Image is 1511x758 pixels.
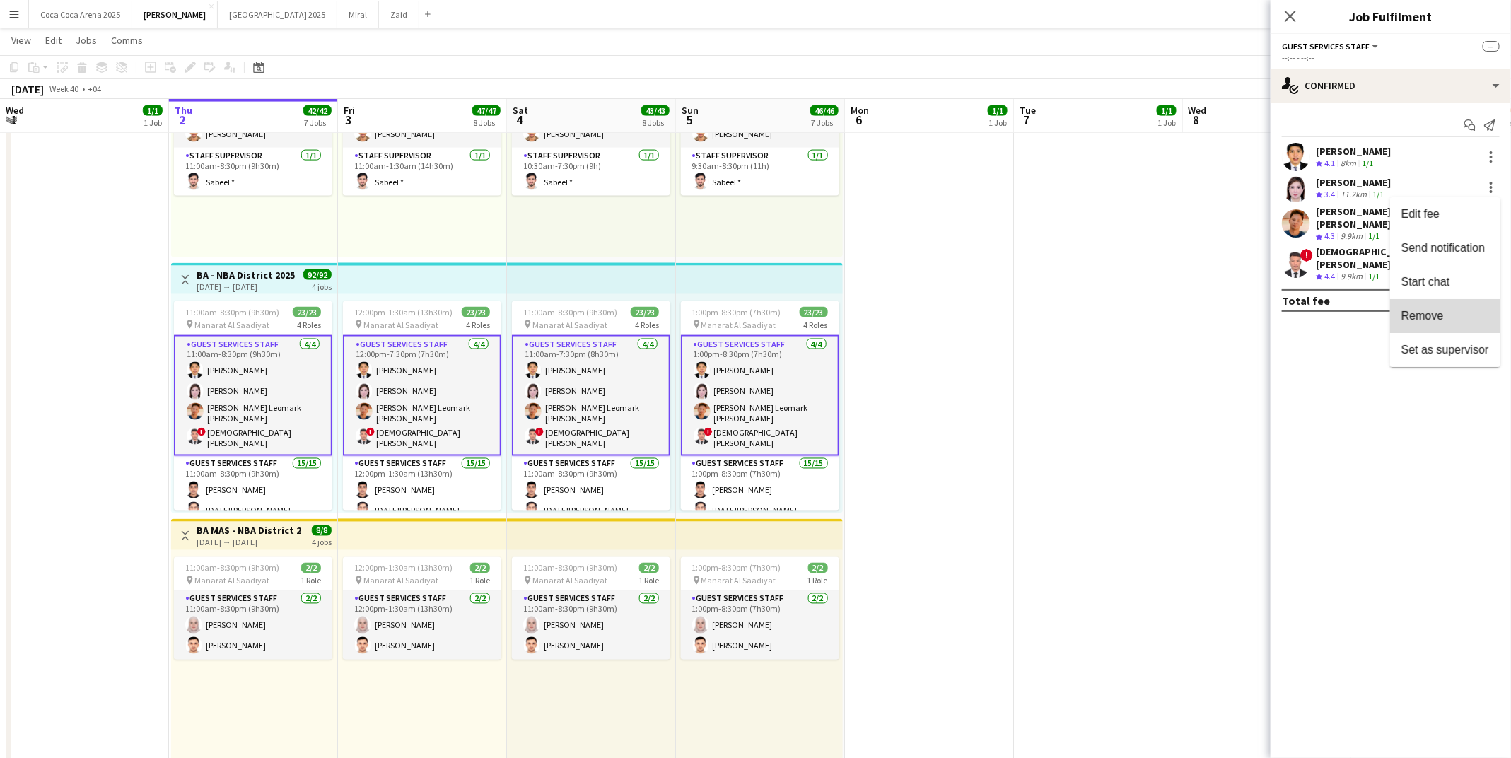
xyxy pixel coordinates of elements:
button: Edit fee [1390,197,1500,231]
button: Start chat [1390,265,1500,299]
button: Send notification [1390,231,1500,265]
span: Send notification [1401,242,1485,254]
button: Set as supervisor [1390,333,1500,367]
span: Edit fee [1401,208,1440,220]
span: Start chat [1401,276,1449,288]
button: Remove [1390,299,1500,333]
span: Set as supervisor [1401,344,1489,356]
span: Remove [1401,310,1444,322]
